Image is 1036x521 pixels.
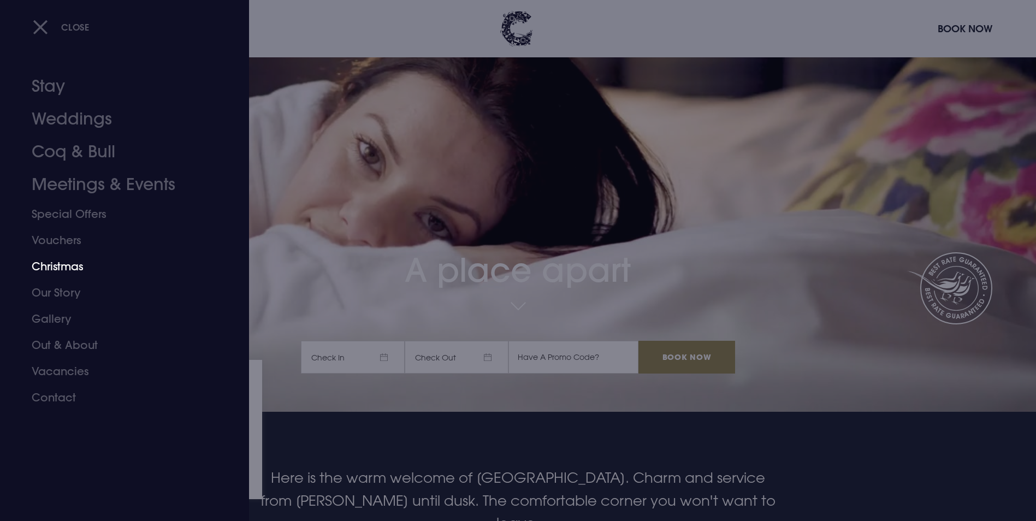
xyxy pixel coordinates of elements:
span: Close [61,21,90,33]
a: Gallery [32,306,204,332]
a: Vouchers [32,227,204,253]
a: Weddings [32,103,204,135]
a: Our Story [32,280,204,306]
a: Special Offers [32,201,204,227]
button: Close [33,16,90,38]
a: Out & About [32,332,204,358]
a: Vacancies [32,358,204,384]
a: Meetings & Events [32,168,204,201]
a: Contact [32,384,204,411]
a: Coq & Bull [32,135,204,168]
a: Christmas [32,253,204,280]
a: Stay [32,70,204,103]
